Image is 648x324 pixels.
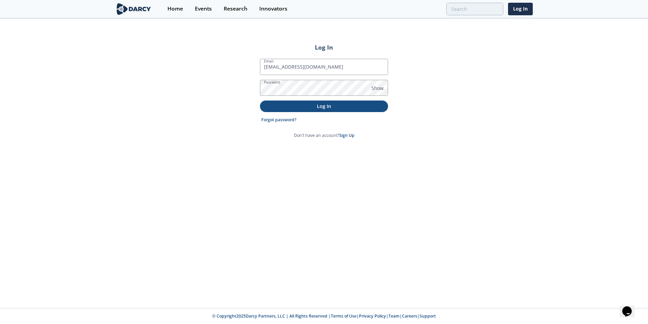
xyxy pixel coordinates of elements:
[260,101,388,112] button: Log In
[195,6,212,12] div: Events
[331,313,357,319] a: Terms of Use
[446,3,503,15] input: Advanced Search
[224,6,247,12] div: Research
[371,85,384,92] span: Show
[265,103,383,110] p: Log In
[620,297,641,317] iframe: chat widget
[264,58,274,64] label: Email
[73,313,575,319] p: © Copyright 2025 Darcy Partners, LLC | All Rights Reserved | | | | |
[264,79,280,85] label: Password
[167,6,183,12] div: Home
[115,3,152,15] img: logo-wide.svg
[508,3,533,15] a: Log In
[339,132,355,138] a: Sign Up
[260,43,388,52] h2: Log In
[420,313,436,319] a: Support
[388,313,400,319] a: Team
[359,313,386,319] a: Privacy Policy
[261,117,297,123] a: Forgot password?
[402,313,417,319] a: Careers
[259,6,287,12] div: Innovators
[294,132,355,139] p: Don't have an account?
